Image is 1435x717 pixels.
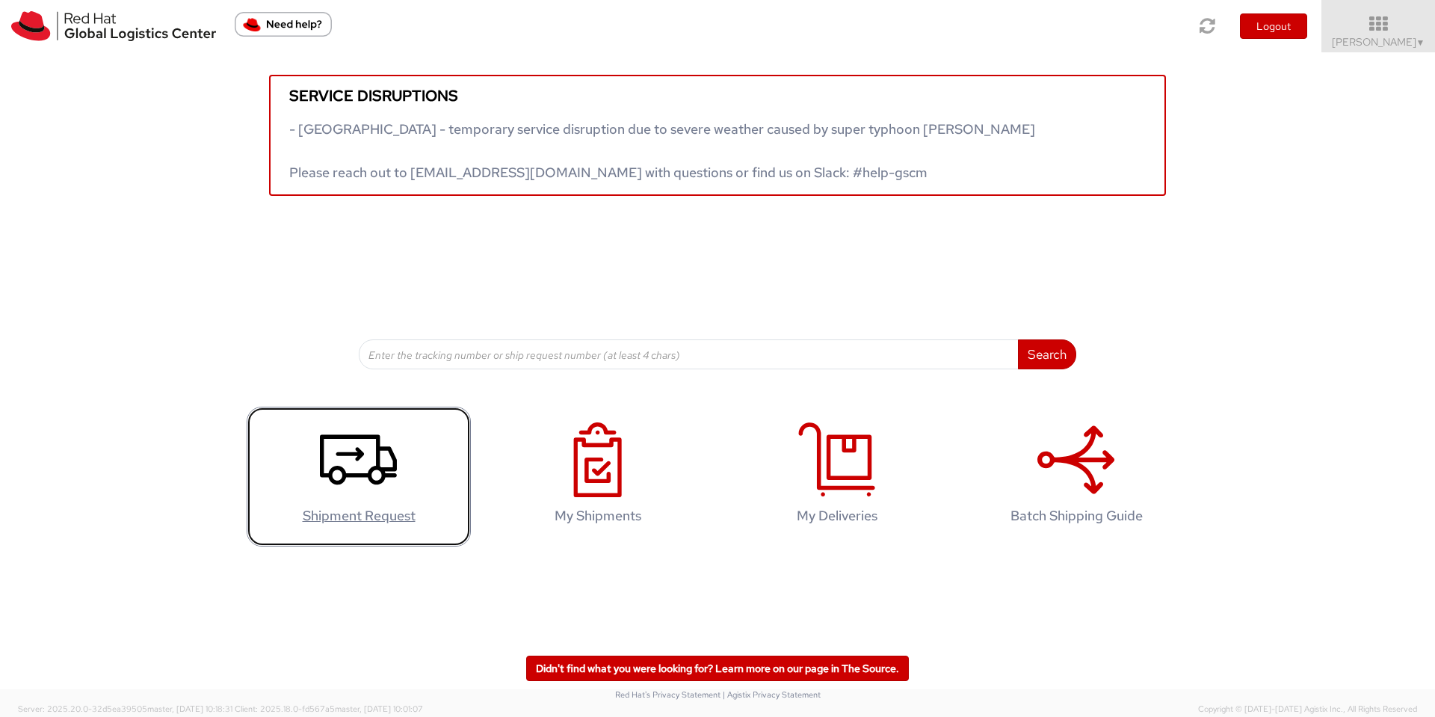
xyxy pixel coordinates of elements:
[964,407,1188,547] a: Batch Shipping Guide
[335,704,423,714] span: master, [DATE] 10:01:07
[269,75,1166,196] a: Service disruptions - [GEOGRAPHIC_DATA] - temporary service disruption due to severe weather caus...
[502,508,694,523] h4: My Shipments
[1018,339,1076,369] button: Search
[359,339,1019,369] input: Enter the tracking number or ship request number (at least 4 chars)
[980,508,1173,523] h4: Batch Shipping Guide
[289,87,1146,104] h5: Service disruptions
[741,508,933,523] h4: My Deliveries
[235,704,423,714] span: Client: 2025.18.0-fd567a5
[147,704,232,714] span: master, [DATE] 10:18:31
[723,689,821,700] a: | Agistix Privacy Statement
[289,120,1035,181] span: - [GEOGRAPHIC_DATA] - temporary service disruption due to severe weather caused by super typhoon ...
[1332,35,1425,49] span: [PERSON_NAME]
[1240,13,1307,39] button: Logout
[18,704,232,714] span: Server: 2025.20.0-32d5ea39505
[486,407,710,547] a: My Shipments
[235,12,332,37] button: Need help?
[11,11,216,41] img: rh-logistics-00dfa346123c4ec078e1.svg
[526,656,909,681] a: Didn't find what you were looking for? Learn more on our page in The Source.
[1198,704,1417,716] span: Copyright © [DATE]-[DATE] Agistix Inc., All Rights Reserved
[1416,37,1425,49] span: ▼
[615,689,720,700] a: Red Hat's Privacy Statement
[247,407,471,547] a: Shipment Request
[262,508,455,523] h4: Shipment Request
[725,407,949,547] a: My Deliveries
